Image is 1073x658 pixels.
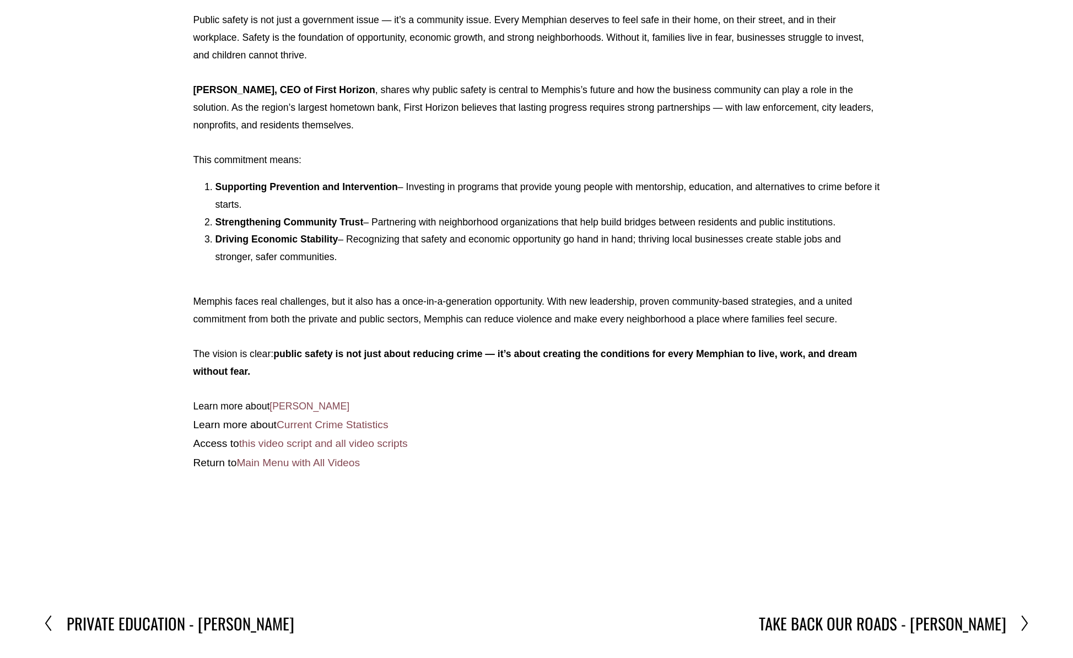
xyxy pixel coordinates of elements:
[193,434,880,454] p: Access to
[43,612,294,634] a: PRIVATE EDUCATION - [PERSON_NAME]
[215,214,880,231] p: – Partnering with neighborhood organizations that help build bridges between residents and public...
[193,416,880,435] p: Learn more about
[759,612,1006,634] h2: TAKE BACK OUR ROADS - [PERSON_NAME]
[193,346,880,380] p: The vision is clear:
[215,181,397,192] strong: Supporting Prevention and Intervention
[277,419,389,430] a: Current Crime Statistics
[193,454,880,473] p: Return to
[193,84,375,95] strong: [PERSON_NAME], CEO of First Horizon
[215,217,363,228] strong: Strengthening Community Trust
[215,179,880,213] p: – Investing in programs that provide young people with mentorship, education, and alternatives to...
[269,401,349,412] a: [PERSON_NAME]
[67,612,294,634] h2: PRIVATE EDUCATION - [PERSON_NAME]
[759,612,1030,634] a: TAKE BACK OUR ROADS - [PERSON_NAME]
[193,152,880,169] p: This commitment means:
[215,234,338,245] strong: Driving Economic Stability
[193,12,880,64] p: Public safety is not just a government issue — it’s a community issue. Every Memphian deserves to...
[193,348,860,377] strong: public safety is not just about reducing crime — it’s about creating the conditions for every Mem...
[193,398,880,416] p: Learn more about
[239,438,408,449] a: this video script and all video scripts
[193,82,880,134] p: , shares why public safety is central to Memphis’s future and how the business community can play...
[215,231,880,266] p: – Recognizing that safety and economic opportunity go hand in hand; thriving local businesses cre...
[193,293,880,328] p: Memphis faces real challenges, but it also has a once-in-a-generation opportunity. With new leade...
[236,457,360,468] a: Main Menu with All Videos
